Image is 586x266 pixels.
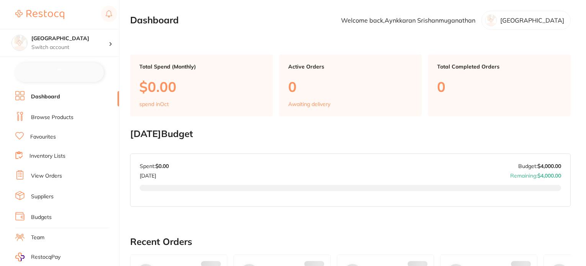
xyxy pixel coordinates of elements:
[130,15,179,26] h2: Dashboard
[518,163,561,169] p: Budget:
[341,17,475,24] p: Welcome back, Aynkkaran Srishanmuganathan
[288,64,413,70] p: Active Orders
[437,79,562,95] p: 0
[155,163,169,170] strong: $0.00
[139,101,169,107] p: spend in Oct
[31,234,44,242] a: Team
[510,170,561,179] p: Remaining:
[288,101,330,107] p: Awaiting delivery
[15,10,64,19] img: Restocq Logo
[15,253,24,261] img: RestocqPay
[12,35,27,51] img: Lakes Boulevard Dental
[537,172,561,179] strong: $4,000.00
[29,152,65,160] a: Inventory Lists
[428,54,571,116] a: Total Completed Orders0
[140,170,169,179] p: [DATE]
[139,64,264,70] p: Total Spend (Monthly)
[30,133,56,141] a: Favourites
[31,114,73,121] a: Browse Products
[130,129,571,139] h2: [DATE] Budget
[139,79,264,95] p: $0.00
[31,35,109,42] h4: Lakes Boulevard Dental
[31,44,109,51] p: Switch account
[15,253,60,261] a: RestocqPay
[31,93,60,101] a: Dashboard
[288,79,413,95] p: 0
[437,64,562,70] p: Total Completed Orders
[130,237,571,247] h2: Recent Orders
[31,193,54,201] a: Suppliers
[130,54,273,116] a: Total Spend (Monthly)$0.00spend inOct
[31,214,52,221] a: Budgets
[31,172,62,180] a: View Orders
[15,6,64,23] a: Restocq Logo
[31,253,60,261] span: RestocqPay
[537,163,561,170] strong: $4,000.00
[140,163,169,169] p: Spent:
[500,17,564,24] p: [GEOGRAPHIC_DATA]
[279,54,422,116] a: Active Orders0Awaiting delivery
